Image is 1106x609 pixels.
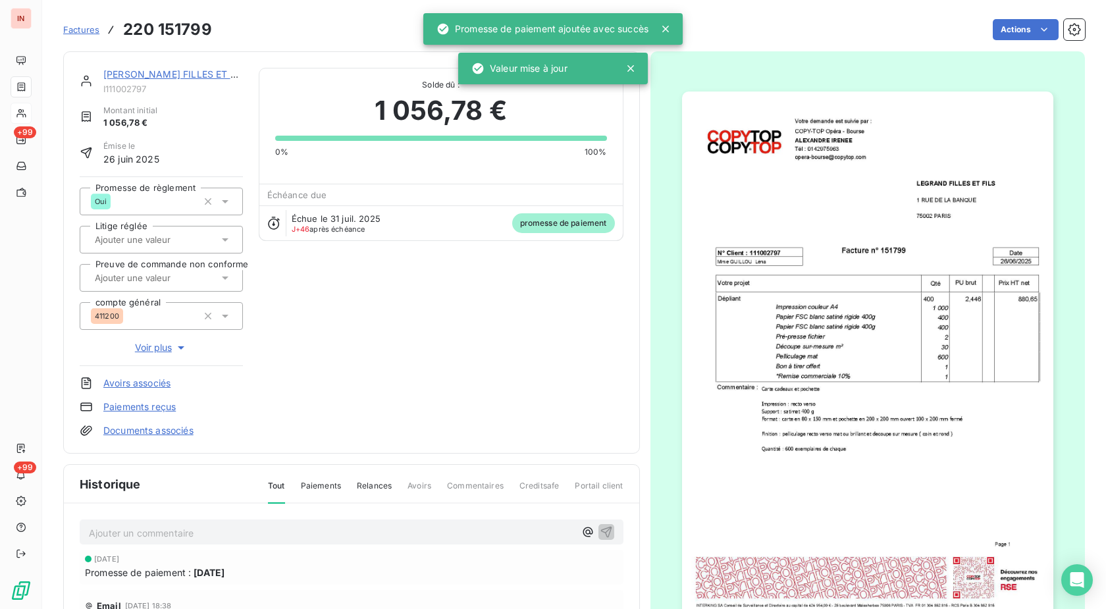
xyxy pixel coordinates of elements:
span: Paiements [301,480,341,502]
h3: 220 151799 [123,18,212,41]
span: 1 056,78 € [375,91,507,130]
span: 100% [585,146,607,158]
span: Avoirs [408,480,431,502]
span: Voir plus [135,341,188,354]
span: Commentaires [447,480,504,502]
a: [PERSON_NAME] FILLES ET FILS [103,68,250,80]
a: Avoirs associés [103,377,171,390]
span: +99 [14,126,36,138]
span: Relances [357,480,392,502]
div: Open Intercom Messenger [1061,564,1093,596]
span: Factures [63,24,99,35]
span: I111002797 [103,84,243,94]
img: Logo LeanPay [11,580,32,601]
span: 0% [275,146,288,158]
span: [DATE] [194,566,224,579]
span: promesse de paiement [512,213,615,233]
span: 26 juin 2025 [103,152,159,166]
a: Paiements reçus [103,400,176,413]
span: Montant initial [103,105,157,117]
span: Historique [80,475,141,493]
a: Documents associés [103,424,194,437]
span: Promesse de paiement : [85,566,191,579]
span: Échéance due [267,190,327,200]
span: Échue le 31 juil. 2025 [292,213,381,224]
button: Voir plus [80,340,243,355]
span: Émise le [103,140,159,152]
input: Ajouter une valeur [93,234,226,246]
span: Tout [268,480,285,504]
span: Solde dû : [275,79,607,91]
span: après échéance [292,225,365,233]
span: Creditsafe [519,480,560,502]
span: [DATE] [94,555,119,563]
span: J+46 [292,225,310,234]
button: Actions [993,19,1059,40]
a: Factures [63,23,99,36]
span: Portail client [575,480,623,502]
span: 411200 [95,312,119,320]
div: Promesse de paiement ajoutée avec succès [436,17,648,41]
input: Ajouter une valeur [93,272,226,284]
div: IN [11,8,32,29]
div: Valeur mise à jour [471,57,567,80]
span: +99 [14,462,36,473]
span: Oui [95,198,107,205]
span: 1 056,78 € [103,117,157,130]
